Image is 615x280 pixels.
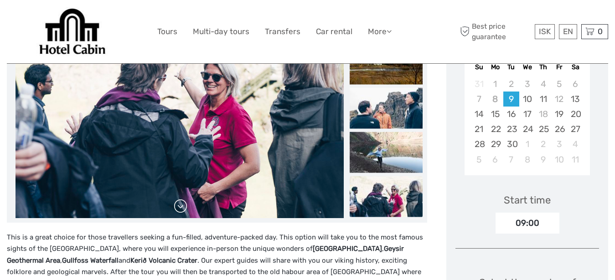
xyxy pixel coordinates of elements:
div: Choose Wednesday, September 10th, 2025 [519,92,535,107]
div: Su [471,61,487,73]
div: Not available Sunday, September 7th, 2025 [471,92,487,107]
div: We [519,61,535,73]
span: Best price guarantee [458,21,532,41]
div: Choose Monday, September 29th, 2025 [487,137,503,152]
div: Choose Thursday, September 11th, 2025 [535,92,551,107]
div: Choose Tuesday, September 16th, 2025 [503,107,519,122]
span: 0 [596,27,604,36]
div: Start time [504,193,551,207]
div: Choose Thursday, October 2nd, 2025 [535,137,551,152]
div: Not available Monday, September 8th, 2025 [487,92,503,107]
div: Choose Friday, September 26th, 2025 [551,122,567,137]
div: Choose Tuesday, October 7th, 2025 [503,152,519,167]
a: Transfers [265,25,300,38]
div: Choose Tuesday, September 30th, 2025 [503,137,519,152]
img: 592c23f3063a4a418e513694441ad16f_slider_thumbnail.jpeg [350,176,423,217]
div: EN [559,24,577,39]
div: Choose Tuesday, September 9th, 2025 [503,92,519,107]
div: Not available Wednesday, September 3rd, 2025 [519,76,535,92]
div: Choose Sunday, September 28th, 2025 [471,137,487,152]
div: Choose Friday, October 10th, 2025 [551,152,567,167]
div: Choose Wednesday, October 8th, 2025 [519,152,535,167]
div: Mo [487,61,503,73]
div: Not available Sunday, August 31st, 2025 [471,76,487,92]
div: Choose Tuesday, September 23rd, 2025 [503,122,519,137]
div: Choose Wednesday, October 1st, 2025 [519,137,535,152]
img: 5899f5aa391243d2b3c546f73194e4c0_slider_thumbnail.jpeg [350,87,423,128]
span: ISK [539,27,551,36]
div: Choose Saturday, September 13th, 2025 [567,92,583,107]
div: Tu [503,61,519,73]
div: Not available Monday, September 1st, 2025 [487,76,503,92]
div: Choose Friday, October 3rd, 2025 [551,137,567,152]
img: 65a24db73e8a4d2994e0a34f2f07263f_slider_thumbnail.jpeg [350,43,423,84]
strong: Geysir Geothermal Area [7,244,404,265]
div: Not available Thursday, September 4th, 2025 [535,76,551,92]
strong: Gullfoss Waterfall [62,256,119,265]
div: Choose Saturday, September 20th, 2025 [567,107,583,122]
div: Not available Friday, September 12th, 2025 [551,92,567,107]
img: 88b7e6b754e348fda6107d8229388361_slider_thumbnail.jpeg [350,132,423,173]
div: Choose Thursday, October 9th, 2025 [535,152,551,167]
img: Our services [36,7,109,56]
div: Th [535,61,551,73]
div: Fr [551,61,567,73]
div: Choose Thursday, September 25th, 2025 [535,122,551,137]
div: Not available Saturday, September 6th, 2025 [567,76,583,92]
a: More [368,25,392,38]
div: Not available Friday, September 5th, 2025 [551,76,567,92]
div: Choose Saturday, October 11th, 2025 [567,152,583,167]
div: Choose Sunday, October 5th, 2025 [471,152,487,167]
button: Open LiveChat chat widget [105,14,116,25]
div: Choose Monday, September 22nd, 2025 [487,122,503,137]
div: Not available Thursday, September 18th, 2025 [535,107,551,122]
strong: Kerið Volcanic Crater [130,256,197,265]
div: Choose Sunday, September 21st, 2025 [471,122,487,137]
div: 09:00 [496,213,559,234]
a: Tours [157,25,177,38]
a: Multi-day tours [193,25,249,38]
div: Choose Friday, September 19th, 2025 [551,107,567,122]
div: Choose Saturday, October 4th, 2025 [567,137,583,152]
div: Sa [567,61,583,73]
div: Not available Tuesday, September 2nd, 2025 [503,76,519,92]
strong: [GEOGRAPHIC_DATA] [313,244,382,253]
a: Car rental [316,25,352,38]
div: Choose Wednesday, September 24th, 2025 [519,122,535,137]
div: Choose Monday, October 6th, 2025 [487,152,503,167]
p: We're away right now. Please check back later! [13,16,103,23]
div: Choose Sunday, September 14th, 2025 [471,107,487,122]
div: Choose Wednesday, September 17th, 2025 [519,107,535,122]
div: Choose Monday, September 15th, 2025 [487,107,503,122]
div: Choose Saturday, September 27th, 2025 [567,122,583,137]
div: month 2025-09 [467,76,587,167]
